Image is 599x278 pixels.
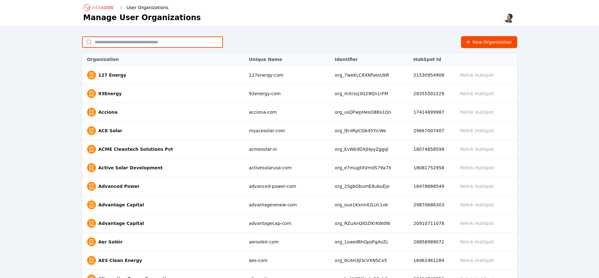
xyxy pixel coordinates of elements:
[83,13,201,23] h1: Manage User Organizations
[98,202,144,208] a: Advantage Capital
[332,159,410,177] td: org_e7mugtXVmdS79a7X
[246,122,331,140] td: myacesolar-com
[458,180,497,192] button: Relink HubSpot
[458,236,497,248] button: Relink HubSpot
[246,177,331,196] td: advanced-power-com
[246,159,331,177] td: activesolarusa-com
[410,53,454,66] th: HubSpot Id
[458,162,497,174] button: Relink HubSpot
[246,214,331,233] td: advantagecap-com
[82,53,246,66] th: Organization
[410,140,454,159] td: 18074858599
[410,214,454,233] td: 20910711078
[118,4,169,11] div: User Organizations
[410,196,454,214] td: 29870686303
[332,196,410,214] td: org_oue1Kxnn42LUc1vb
[98,239,123,245] a: Aer Soléir
[410,122,454,140] td: 29667007407
[246,53,331,66] th: Unique Name
[332,53,410,66] th: Identifier
[410,84,454,103] td: 28355502229
[246,251,331,270] td: aes-com
[458,88,497,100] button: Relink HubSpot
[504,13,514,23] img: Alex Kushner
[458,143,497,155] button: Relink HubSpot
[246,233,331,251] td: aersoleir-com
[458,106,497,118] button: Relink HubSpot
[98,165,163,171] a: Active Solar Development
[332,103,410,122] td: org_usQFwpHeoO88x1Qn
[332,140,410,159] td: org_EvWkdDXJHpyZggql
[410,103,454,122] td: 17414899987
[332,251,410,270] td: org_0cAH3Jl3cVXNSCx5
[410,251,454,270] td: 16961461284
[332,122,410,140] td: org_lEnIRpCG645YicWe
[83,3,169,13] nav: Breadcrumb
[461,36,517,48] button: New Organization
[246,84,331,103] td: 93energy-com
[246,103,331,122] td: acciona-com
[332,177,410,196] td: org_2SgbObumE8ubuEjo
[246,196,331,214] td: advantagerenew-com
[458,69,497,81] button: Relink HubSpot
[246,66,331,84] td: 127energy-com
[98,128,122,134] a: ACE Solar
[332,214,410,233] td: org_RZuAnQlOZlKrKWdW
[98,146,173,152] a: ACME Cleantech Solutions Pvt
[98,90,122,97] a: 93Energy
[410,159,454,177] td: 18081752958
[332,66,410,84] td: org_7weKLC8XNfoesUbR
[410,66,454,84] td: 21530954908
[458,217,497,229] button: Relink HubSpot
[410,177,454,196] td: 18478688549
[98,72,126,78] a: 127 Energy
[246,140,331,159] td: acmesolar-in
[98,220,144,226] a: Advantage Capital
[458,199,497,211] button: Relink HubSpot
[98,257,142,264] a: AES Clean Energy
[332,233,410,251] td: org_1oaed8hQpsPgAvZc
[410,233,454,251] td: 28858989072
[332,84,410,103] td: org_mXrssj3G29Qn1rFM
[98,109,118,115] a: Acciona
[458,254,497,266] button: Relink HubSpot
[458,125,497,137] button: Relink HubSpot
[98,183,140,189] a: Advanced Power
